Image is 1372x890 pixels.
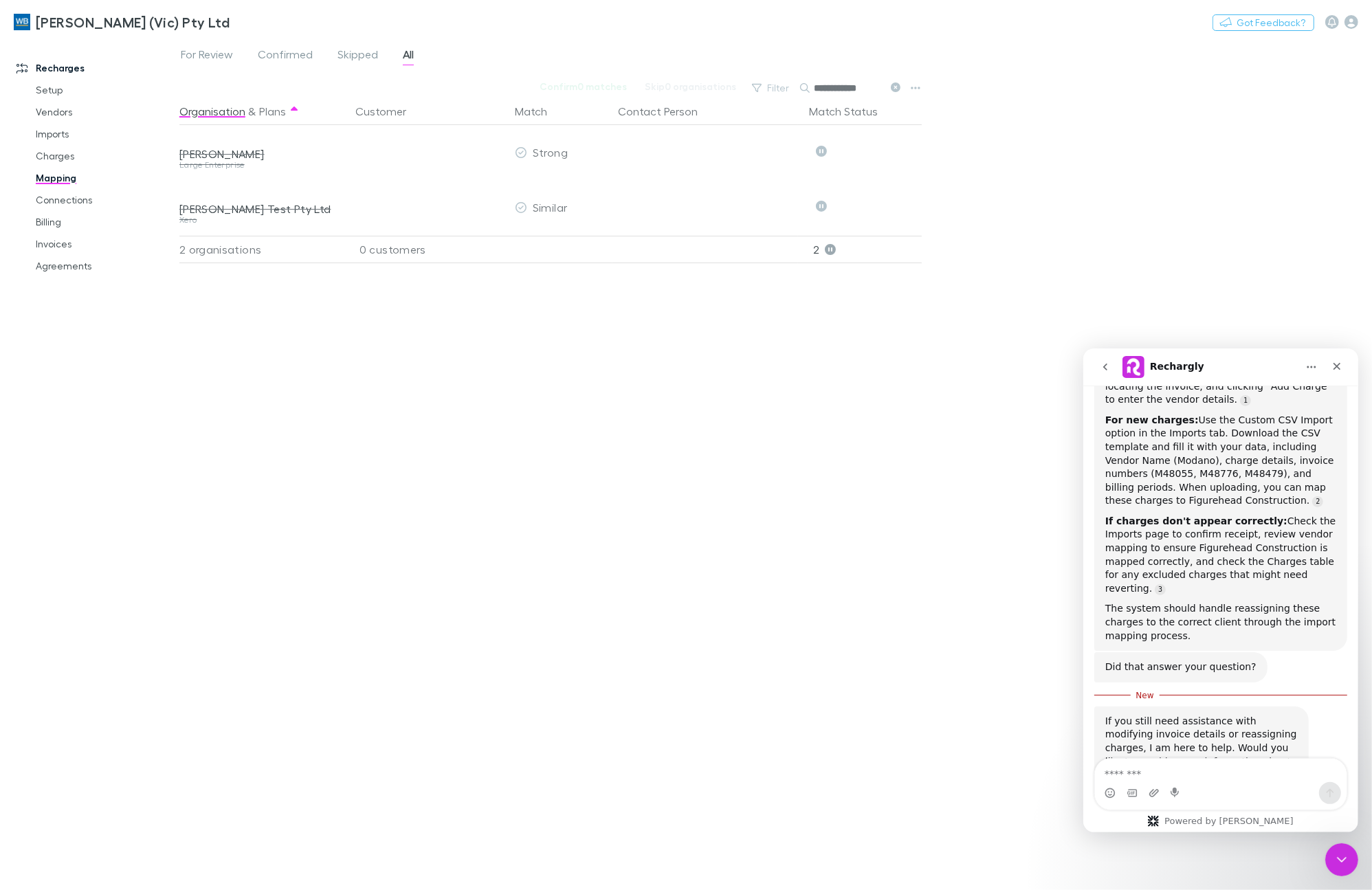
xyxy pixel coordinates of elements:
[403,47,414,65] span: All
[259,98,286,125] button: Plans
[36,14,230,30] h3: [PERSON_NAME] (Vic) Pty Ltd
[338,47,378,65] span: Skipped
[22,189,190,211] a: Connections
[533,146,568,159] span: Strong
[22,211,190,233] a: Billing
[22,366,214,447] div: If you still need assistance with modifying invoice details or reassigning charges, I am here to ...
[22,65,253,159] div: Use the Custom CSV Import option in the Imports tab. Download the CSV template and fill it with y...
[813,236,922,263] p: 2
[22,167,204,178] b: If charges don't appear correctly:
[181,47,233,65] span: For Review
[157,47,168,58] a: Source reference 10292755:
[5,5,238,38] a: [PERSON_NAME] (Vic) Pty Ltd
[22,123,190,145] a: Imports
[22,66,115,77] b: For new charges:
[618,98,714,125] button: Contact Person
[22,312,173,326] div: Did that answer your question?
[22,254,253,294] div: The system should handle reassigning these charges to the correct client through the import mappi...
[258,47,313,65] span: Confirmed
[22,233,190,255] a: Invoices
[21,439,32,450] button: Emoji picker
[179,98,245,125] button: Organisation
[229,148,240,159] a: Source reference 11902872:
[636,78,745,95] button: Skip0 organisations
[236,434,258,456] button: Send a message…
[22,79,190,101] a: Setup
[816,201,827,212] svg: Skipped
[515,98,564,125] button: Match
[11,304,184,334] div: Did that answer your question?
[344,236,509,263] div: 0 customers
[14,14,30,30] img: William Buck (Vic) Pty Ltd's Logo
[1325,843,1358,876] iframe: Intercom live chat
[22,255,190,277] a: Agreements
[71,236,82,247] a: Source reference 12915182:
[22,145,190,167] a: Charges
[816,146,827,157] svg: Skipped
[179,98,339,125] div: &
[22,101,190,123] a: Vendors
[179,202,339,216] div: [PERSON_NAME] Test Pty Ltd
[179,236,344,263] div: 2 organisations
[533,201,568,214] span: Similar
[11,358,225,456] div: If you still need assistance with modifying invoice details or reassigning charges, I am here to ...
[87,439,98,450] button: Start recording
[65,439,76,450] button: Upload attachment
[1083,348,1358,832] iframe: Intercom live chat
[355,98,423,125] button: Customer
[179,147,339,161] div: [PERSON_NAME]
[809,98,894,125] button: Match Status
[179,161,339,169] div: Large Enterprise
[11,358,264,486] div: Rechargly says…
[22,167,190,189] a: Mapping
[11,304,264,335] div: Rechargly says…
[745,80,797,96] button: Filter
[3,57,190,79] a: Recharges
[1213,14,1314,31] button: Got Feedback?
[179,216,339,224] div: Xero
[531,78,636,95] button: Confirm0 matches
[22,166,253,247] div: Check the Imports page to confirm receipt, review vendor mapping to ensure Figurehead Constructio...
[43,439,54,450] button: Gif picker
[12,410,263,434] textarea: Message…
